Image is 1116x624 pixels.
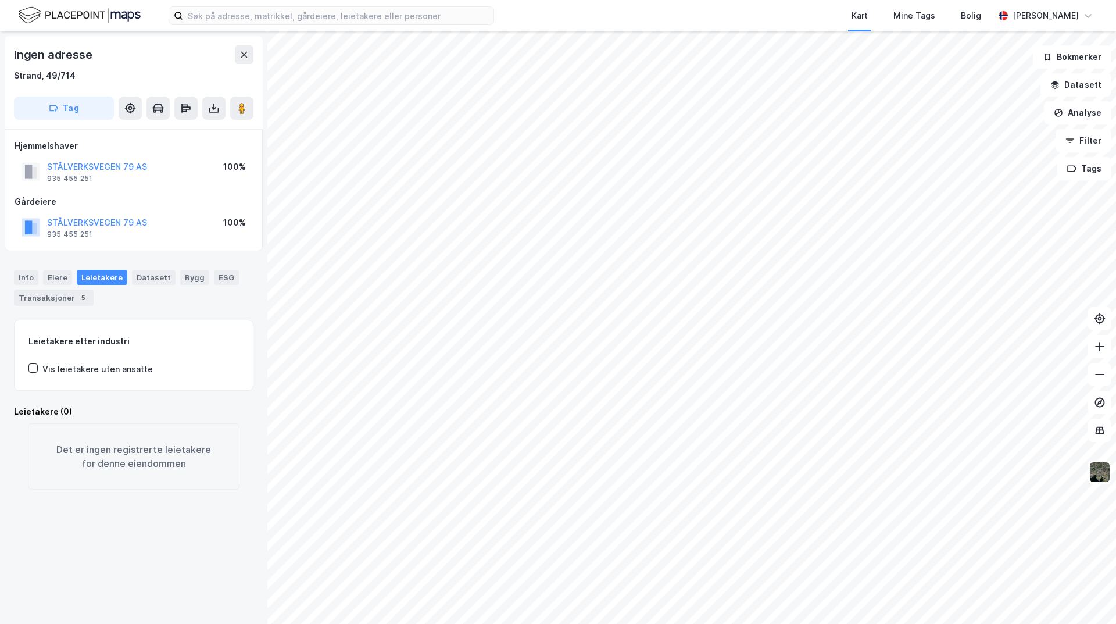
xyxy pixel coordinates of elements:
[961,9,981,23] div: Bolig
[28,334,239,348] div: Leietakere etter industri
[223,160,246,174] div: 100%
[14,69,76,83] div: Strand, 49/714
[28,423,239,490] div: Det er ingen registrerte leietakere for denne eiendommen
[14,45,94,64] div: Ingen adresse
[893,9,935,23] div: Mine Tags
[223,216,246,230] div: 100%
[1058,568,1116,624] iframe: Chat Widget
[1089,461,1111,483] img: 9k=
[1057,157,1111,180] button: Tags
[1058,568,1116,624] div: Kontrollprogram for chat
[1040,73,1111,97] button: Datasett
[1056,129,1111,152] button: Filter
[19,5,141,26] img: logo.f888ab2527a4732fd821a326f86c7f29.svg
[180,270,209,285] div: Bygg
[77,292,89,304] div: 5
[77,270,127,285] div: Leietakere
[1044,101,1111,124] button: Analyse
[852,9,868,23] div: Kart
[1033,45,1111,69] button: Bokmerker
[14,97,114,120] button: Tag
[47,174,92,183] div: 935 455 251
[1013,9,1079,23] div: [PERSON_NAME]
[43,270,72,285] div: Eiere
[47,230,92,239] div: 935 455 251
[14,270,38,285] div: Info
[14,405,253,419] div: Leietakere (0)
[132,270,176,285] div: Datasett
[14,290,94,306] div: Transaksjoner
[214,270,239,285] div: ESG
[15,139,253,153] div: Hjemmelshaver
[183,7,493,24] input: Søk på adresse, matrikkel, gårdeiere, leietakere eller personer
[15,195,253,209] div: Gårdeiere
[42,362,153,376] div: Vis leietakere uten ansatte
